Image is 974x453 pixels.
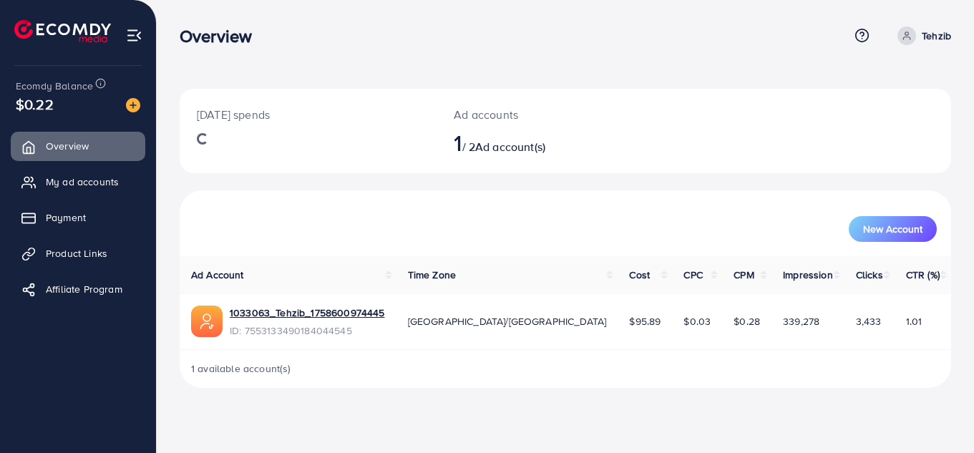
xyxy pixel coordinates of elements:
[46,246,107,260] span: Product Links
[863,224,922,234] span: New Account
[892,26,951,45] a: Tehzib
[922,27,951,44] p: Tehzib
[856,268,883,282] span: Clicks
[16,94,54,115] span: $0.22
[906,268,940,282] span: CTR (%)
[11,167,145,196] a: My ad accounts
[191,268,244,282] span: Ad Account
[11,239,145,268] a: Product Links
[906,314,922,328] span: 1.01
[197,106,419,123] p: [DATE] spends
[14,20,111,42] img: logo
[11,203,145,232] a: Payment
[683,268,702,282] span: CPC
[408,268,456,282] span: Time Zone
[126,98,140,112] img: image
[783,268,833,282] span: Impression
[11,275,145,303] a: Affiliate Program
[629,268,650,282] span: Cost
[46,282,122,296] span: Affiliate Program
[46,139,89,153] span: Overview
[454,106,613,123] p: Ad accounts
[454,129,613,156] h2: / 2
[126,27,142,44] img: menu
[46,210,86,225] span: Payment
[230,323,384,338] span: ID: 7553133490184044545
[408,314,607,328] span: [GEOGRAPHIC_DATA]/[GEOGRAPHIC_DATA]
[475,139,545,155] span: Ad account(s)
[454,126,462,159] span: 1
[683,314,711,328] span: $0.03
[783,314,819,328] span: 339,278
[16,79,93,93] span: Ecomdy Balance
[180,26,263,47] h3: Overview
[734,314,760,328] span: $0.28
[629,314,661,328] span: $95.89
[230,306,384,320] a: 1033063_Tehzib_1758600974445
[849,216,937,242] button: New Account
[11,132,145,160] a: Overview
[191,361,291,376] span: 1 available account(s)
[191,306,223,337] img: ic-ads-acc.e4c84228.svg
[856,314,882,328] span: 3,433
[46,175,119,189] span: My ad accounts
[734,268,754,282] span: CPM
